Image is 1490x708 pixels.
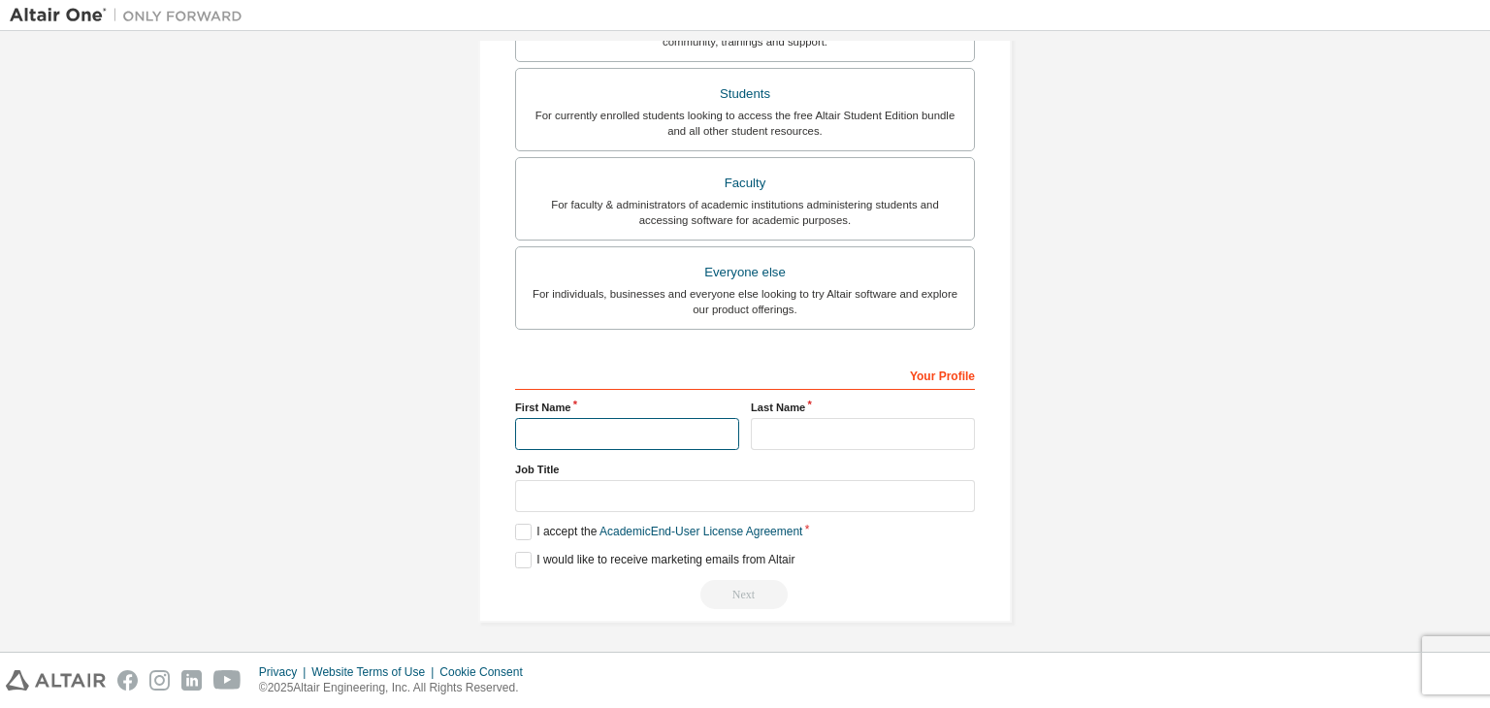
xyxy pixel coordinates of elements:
[259,680,534,696] p: © 2025 Altair Engineering, Inc. All Rights Reserved.
[515,400,739,415] label: First Name
[515,524,802,540] label: I accept the
[528,286,962,317] div: For individuals, businesses and everyone else looking to try Altair software and explore our prod...
[439,664,534,680] div: Cookie Consent
[528,170,962,197] div: Faculty
[599,525,802,538] a: Academic End-User License Agreement
[528,259,962,286] div: Everyone else
[149,670,170,691] img: instagram.svg
[515,552,794,568] label: I would like to receive marketing emails from Altair
[311,664,439,680] div: Website Terms of Use
[528,80,962,108] div: Students
[213,670,242,691] img: youtube.svg
[515,580,975,609] div: Read and acccept EULA to continue
[515,462,975,477] label: Job Title
[259,664,311,680] div: Privacy
[10,6,252,25] img: Altair One
[515,359,975,390] div: Your Profile
[117,670,138,691] img: facebook.svg
[528,108,962,139] div: For currently enrolled students looking to access the free Altair Student Edition bundle and all ...
[528,197,962,228] div: For faculty & administrators of academic institutions administering students and accessing softwa...
[6,670,106,691] img: altair_logo.svg
[751,400,975,415] label: Last Name
[181,670,202,691] img: linkedin.svg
